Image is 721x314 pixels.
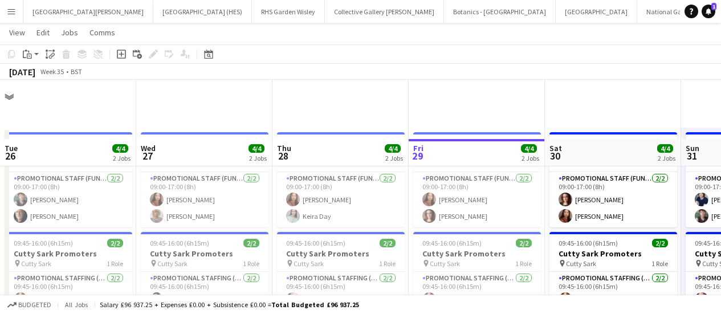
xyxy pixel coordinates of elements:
span: Cutty Sark [21,259,51,268]
button: RHS Garden Wisley [252,1,325,23]
span: Wed [141,143,156,153]
span: 28 [275,149,291,162]
span: Tue [5,143,18,153]
span: Thu [277,143,291,153]
span: 31 [684,149,699,162]
span: 1 Role [107,259,123,268]
button: [GEOGRAPHIC_DATA][PERSON_NAME] [23,1,153,23]
span: 30 [548,149,562,162]
span: Comms [89,27,115,38]
app-job-card: 09:00-17:00 (8h)2/2[GEOGRAPHIC_DATA]1 RolePromotional Staff (Fundraiser)2/209:00-17:00 (8h)[PERSO... [141,132,268,227]
div: 2 Jobs [249,154,267,162]
span: Cutty Sark [157,259,188,268]
a: Jobs [56,25,83,40]
span: 2/2 [516,239,532,247]
div: [DATE] [9,66,35,78]
span: Cutty Sark [430,259,460,268]
span: Jobs [61,27,78,38]
span: 09:45-16:00 (6h15m) [559,239,618,247]
app-job-card: 09:00-17:00 (8h)2/2[GEOGRAPHIC_DATA]1 RolePromotional Staff (Fundraiser)2/209:00-17:00 (8h)[PERSO... [5,132,132,227]
app-job-card: 09:00-17:00 (8h)2/2[GEOGRAPHIC_DATA]1 RolePromotional Staff (Fundraiser)2/209:00-17:00 (8h)[PERSO... [277,132,405,227]
span: Week 35 [38,67,66,76]
button: [GEOGRAPHIC_DATA] [556,1,637,23]
span: 2/2 [107,239,123,247]
a: Comms [85,25,120,40]
app-card-role: Promotional Staff (Fundraiser)2/209:00-17:00 (8h)[PERSON_NAME]Keira Day [277,172,405,227]
span: 09:45-16:00 (6h15m) [150,239,209,247]
app-card-role: Promotional Staff (Fundraiser)2/209:00-17:00 (8h)[PERSON_NAME][PERSON_NAME] [549,172,677,227]
h3: Cutty Sark Promoters [549,248,677,259]
span: 29 [412,149,423,162]
h3: Cutty Sark Promoters [277,248,405,259]
span: Sun [686,143,699,153]
span: Cutty Sark [566,259,596,268]
span: 2/2 [243,239,259,247]
span: 1 Role [243,259,259,268]
div: 2 Jobs [522,154,539,162]
app-card-role: Promotional Staff (Fundraiser)2/209:00-17:00 (8h)[PERSON_NAME][PERSON_NAME] [141,172,268,227]
button: Budgeted [6,299,53,311]
a: 1 [702,5,715,18]
span: 4/4 [657,144,673,153]
span: 4/4 [249,144,264,153]
div: BST [71,67,82,76]
h3: Cutty Sark Promoters [5,248,132,259]
h3: Cutty Sark Promoters [413,248,541,259]
span: 09:45-16:00 (6h15m) [286,239,345,247]
span: All jobs [63,300,90,309]
div: Salary £96 937.25 + Expenses £0.00 + Subsistence £0.00 = [100,300,359,309]
span: 09:45-16:00 (6h15m) [422,239,482,247]
span: 4/4 [385,144,401,153]
span: Fri [413,143,423,153]
app-card-role: Promotional Staff (Fundraiser)2/209:00-17:00 (8h)[PERSON_NAME][PERSON_NAME] [5,172,132,227]
span: 1 Role [651,259,668,268]
a: View [5,25,30,40]
div: 2 Jobs [658,154,675,162]
h3: Cutty Sark Promoters [141,248,268,259]
span: Sat [549,143,562,153]
span: 2/2 [652,239,668,247]
button: [GEOGRAPHIC_DATA] (HES) [153,1,252,23]
span: 4/4 [521,144,537,153]
span: Edit [36,27,50,38]
app-job-card: 09:00-17:00 (8h)2/2[GEOGRAPHIC_DATA]1 RolePromotional Staff (Fundraiser)2/209:00-17:00 (8h)[PERSO... [549,132,677,227]
button: National Gallery (NG) [637,1,719,23]
div: 2 Jobs [385,154,403,162]
span: 1 Role [379,259,396,268]
span: 1 Role [515,259,532,268]
app-card-role: Promotional Staff (Fundraiser)2/209:00-17:00 (8h)[PERSON_NAME][PERSON_NAME] [413,172,541,227]
span: Budgeted [18,301,51,309]
span: 09:45-16:00 (6h15m) [14,239,73,247]
span: 26 [3,149,18,162]
button: Collective Gallery [PERSON_NAME] [325,1,444,23]
span: Cutty Sark [294,259,324,268]
button: Botanics - [GEOGRAPHIC_DATA] [444,1,556,23]
div: 2 Jobs [113,154,131,162]
span: 4/4 [112,144,128,153]
span: View [9,27,25,38]
a: Edit [32,25,54,40]
span: 27 [139,149,156,162]
span: Total Budgeted £96 937.25 [271,300,359,309]
app-job-card: 09:00-17:00 (8h)2/2[GEOGRAPHIC_DATA]1 RolePromotional Staff (Fundraiser)2/209:00-17:00 (8h)[PERSO... [413,132,541,227]
span: 1 [711,3,716,10]
span: 2/2 [380,239,396,247]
